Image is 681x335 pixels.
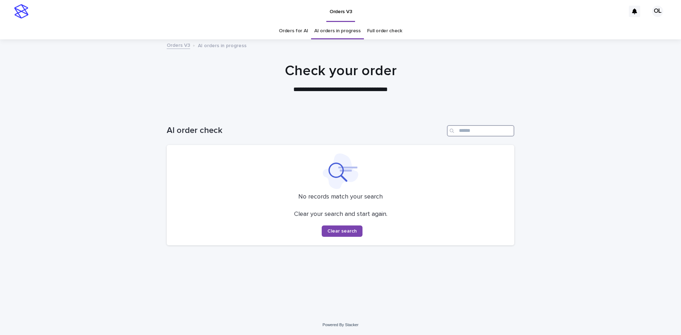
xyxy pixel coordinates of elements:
[294,211,387,218] p: Clear your search and start again.
[314,23,361,39] a: AI orders in progress
[322,225,362,237] button: Clear search
[167,41,190,49] a: Orders V3
[447,125,514,136] input: Search
[367,23,402,39] a: Full order check
[322,323,358,327] a: Powered By Stacker
[198,41,247,49] p: AI orders in progress
[175,193,506,201] p: No records match your search
[14,4,28,18] img: stacker-logo-s-only.png
[167,62,514,79] h1: Check your order
[279,23,308,39] a: Orders for AI
[167,125,444,136] h1: AI order check
[652,6,663,17] div: OL
[327,229,357,234] span: Clear search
